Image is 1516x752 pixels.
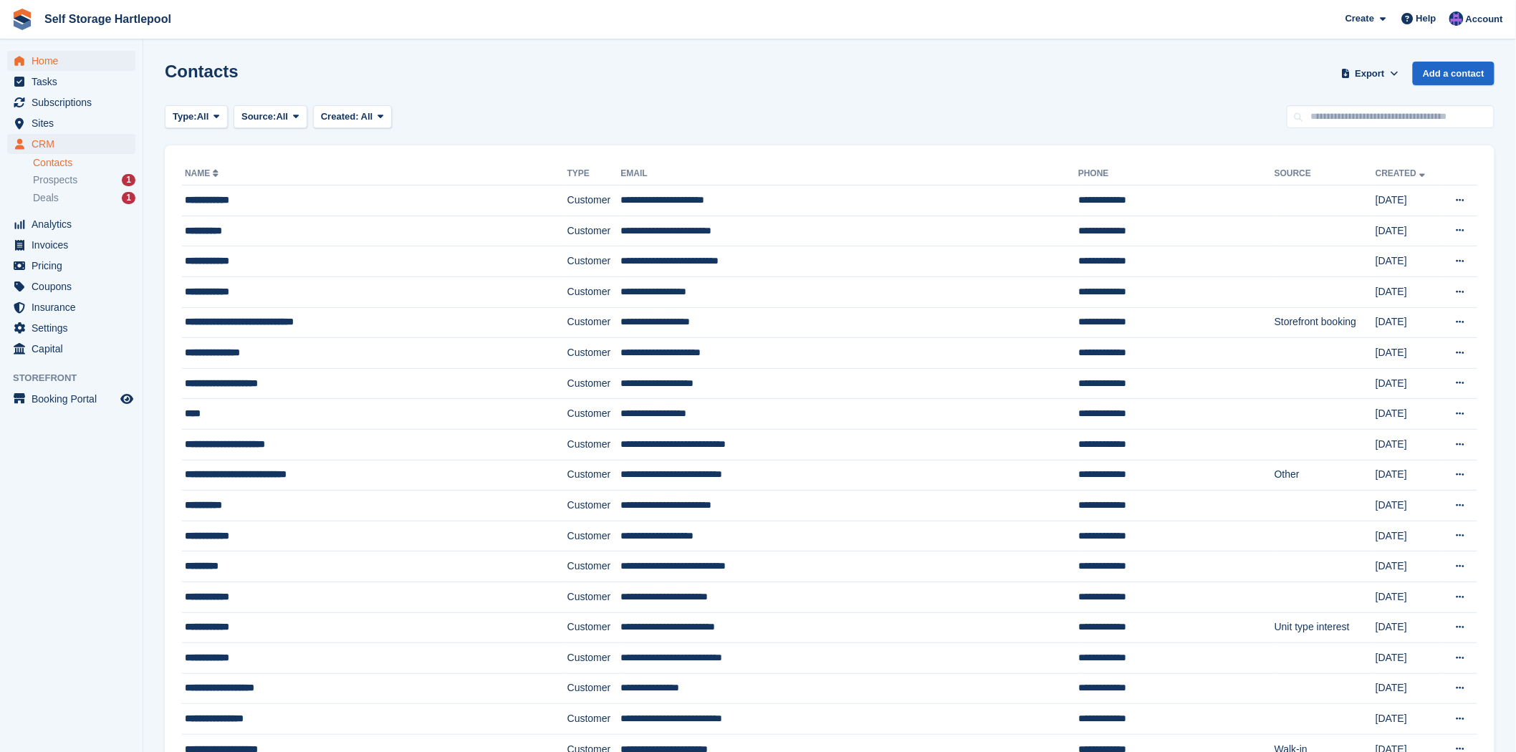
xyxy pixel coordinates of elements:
[1275,460,1376,491] td: Other
[567,551,621,582] td: Customer
[1466,12,1503,26] span: Account
[567,399,621,430] td: Customer
[567,216,621,246] td: Customer
[33,191,135,206] a: Deals 1
[1275,163,1376,185] th: Source
[234,105,307,129] button: Source: All
[32,297,117,317] span: Insurance
[1376,551,1440,582] td: [DATE]
[33,173,77,187] span: Prospects
[1449,11,1464,26] img: Sean Wood
[1345,11,1374,26] span: Create
[165,62,239,81] h1: Contacts
[567,582,621,612] td: Customer
[7,134,135,154] a: menu
[1376,460,1440,491] td: [DATE]
[13,371,143,385] span: Storefront
[1376,338,1440,369] td: [DATE]
[122,192,135,204] div: 1
[7,276,135,297] a: menu
[567,460,621,491] td: Customer
[567,673,621,704] td: Customer
[33,156,135,170] a: Contacts
[11,9,33,30] img: stora-icon-8386f47178a22dfd0bd8f6a31ec36ba5ce8667c1dd55bd0f319d3a0aa187defe.svg
[32,51,117,71] span: Home
[567,429,621,460] td: Customer
[1376,704,1440,735] td: [DATE]
[7,92,135,112] a: menu
[567,704,621,735] td: Customer
[567,246,621,277] td: Customer
[39,7,177,31] a: Self Storage Hartlepool
[1376,399,1440,430] td: [DATE]
[7,256,135,276] a: menu
[7,72,135,92] a: menu
[7,297,135,317] a: menu
[567,491,621,521] td: Customer
[1356,67,1385,81] span: Export
[1376,368,1440,399] td: [DATE]
[165,105,228,129] button: Type: All
[1413,62,1495,85] a: Add a contact
[567,643,621,674] td: Customer
[7,389,135,409] a: menu
[567,521,621,551] td: Customer
[1275,307,1376,338] td: Storefront booking
[32,72,117,92] span: Tasks
[7,113,135,133] a: menu
[32,134,117,154] span: CRM
[118,390,135,408] a: Preview store
[1338,62,1401,85] button: Export
[7,51,135,71] a: menu
[1376,276,1440,307] td: [DATE]
[313,105,392,129] button: Created: All
[197,110,209,124] span: All
[277,110,289,124] span: All
[1376,429,1440,460] td: [DATE]
[567,163,621,185] th: Type
[1376,612,1440,643] td: [DATE]
[7,318,135,338] a: menu
[122,174,135,186] div: 1
[1416,11,1436,26] span: Help
[1376,491,1440,521] td: [DATE]
[567,185,621,216] td: Customer
[1376,643,1440,674] td: [DATE]
[185,168,221,178] a: Name
[621,163,1079,185] th: Email
[1376,582,1440,612] td: [DATE]
[1376,168,1428,178] a: Created
[32,318,117,338] span: Settings
[1376,246,1440,277] td: [DATE]
[33,173,135,188] a: Prospects 1
[7,214,135,234] a: menu
[32,235,117,255] span: Invoices
[32,214,117,234] span: Analytics
[567,307,621,338] td: Customer
[1376,307,1440,338] td: [DATE]
[7,339,135,359] a: menu
[32,339,117,359] span: Capital
[1376,521,1440,551] td: [DATE]
[567,612,621,643] td: Customer
[1376,216,1440,246] td: [DATE]
[361,111,373,122] span: All
[173,110,197,124] span: Type:
[1078,163,1275,185] th: Phone
[567,368,621,399] td: Customer
[567,276,621,307] td: Customer
[567,338,621,369] td: Customer
[32,113,117,133] span: Sites
[1275,612,1376,643] td: Unit type interest
[1376,185,1440,216] td: [DATE]
[1376,673,1440,704] td: [DATE]
[32,276,117,297] span: Coupons
[33,191,59,205] span: Deals
[7,235,135,255] a: menu
[32,256,117,276] span: Pricing
[32,389,117,409] span: Booking Portal
[321,111,359,122] span: Created:
[32,92,117,112] span: Subscriptions
[241,110,276,124] span: Source:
